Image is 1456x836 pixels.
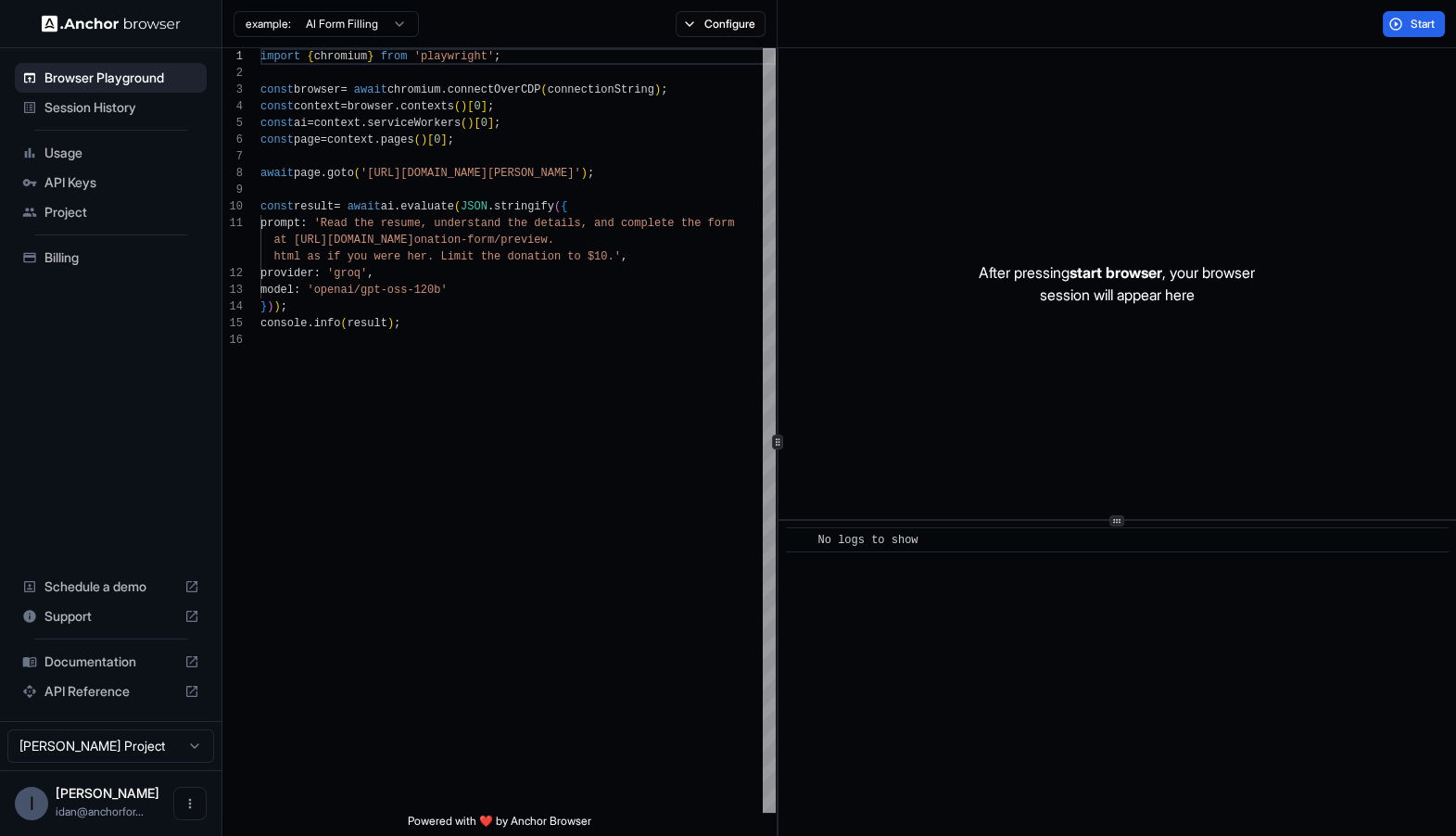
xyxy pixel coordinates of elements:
[381,200,394,213] span: ai
[795,531,804,550] span: ​
[222,165,243,182] div: 8
[44,69,199,87] span: Browser Playground
[44,682,177,701] span: API Reference
[400,100,454,113] span: contexts
[361,167,581,180] span: '[URL][DOMAIN_NAME][PERSON_NAME]'
[421,133,427,146] span: )
[381,133,414,146] span: pages
[621,250,627,263] span: ,
[15,138,207,168] div: Usage
[340,100,347,113] span: =
[260,284,294,297] span: model
[15,602,207,631] div: Support
[367,50,373,63] span: }
[979,261,1255,306] p: After pressing , your browser session will appear here
[314,267,321,280] span: :
[654,83,661,96] span: )
[548,83,654,96] span: connectionString
[400,200,454,213] span: evaluate
[494,200,554,213] span: stringify
[661,83,667,96] span: ;
[42,15,181,32] img: Anchor Logo
[387,317,394,330] span: )
[15,93,207,122] div: Session History
[44,98,199,117] span: Session History
[434,133,440,146] span: 0
[294,117,307,130] span: ai
[327,133,373,146] span: context
[461,117,467,130] span: (
[294,133,321,146] span: page
[327,167,354,180] span: goto
[260,267,314,280] span: provider
[294,100,340,113] span: context
[222,82,243,98] div: 3
[44,652,177,671] span: Documentation
[414,234,554,247] span: onation-form/preview.
[273,250,607,263] span: html as if you were her. Limit the donation to $10
[260,50,300,63] span: import
[334,200,340,213] span: =
[260,167,294,180] span: await
[607,250,620,263] span: .'
[394,200,400,213] span: .
[481,100,487,113] span: ]
[44,203,199,222] span: Project
[294,83,340,96] span: browser
[461,200,487,213] span: JSON
[494,117,500,130] span: ;
[44,248,199,267] span: Billing
[267,300,273,313] span: )
[554,200,561,213] span: (
[173,787,207,820] button: Open menu
[467,100,474,113] span: [
[541,83,548,96] span: (
[373,133,380,146] span: .
[260,317,307,330] span: console
[260,83,294,96] span: const
[487,117,494,130] span: ]
[314,50,368,63] span: chromium
[474,117,480,130] span: [
[260,117,294,130] span: const
[44,144,199,162] span: Usage
[260,100,294,113] span: const
[474,100,480,113] span: 0
[56,804,144,818] span: idan@anchorforge.io
[461,100,467,113] span: )
[273,234,413,247] span: at [URL][DOMAIN_NAME]
[467,117,474,130] span: )
[448,83,541,96] span: connectOverCDP
[340,83,347,96] span: =
[314,117,361,130] span: context
[222,332,243,348] div: 16
[15,243,207,272] div: Billing
[321,167,327,180] span: .
[307,317,313,330] span: .
[44,607,177,626] span: Support
[15,572,207,602] div: Schedule a demo
[440,83,447,96] span: .
[260,133,294,146] span: const
[381,50,408,63] span: from
[222,198,243,215] div: 10
[307,284,447,297] span: 'openai/gpt-oss-120b'
[676,11,766,37] button: Configure
[294,284,300,297] span: :
[448,133,454,146] span: ;
[44,173,199,192] span: API Keys
[15,168,207,197] div: API Keys
[260,300,267,313] span: }
[427,133,434,146] span: [
[348,317,387,330] span: result
[1383,11,1445,37] button: Start
[222,65,243,82] div: 2
[15,63,207,93] div: Browser Playground
[454,200,461,213] span: (
[222,282,243,298] div: 13
[294,200,334,213] span: result
[1411,17,1437,32] span: Start
[367,267,373,280] span: ,
[588,167,594,180] span: ;
[307,50,313,63] span: {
